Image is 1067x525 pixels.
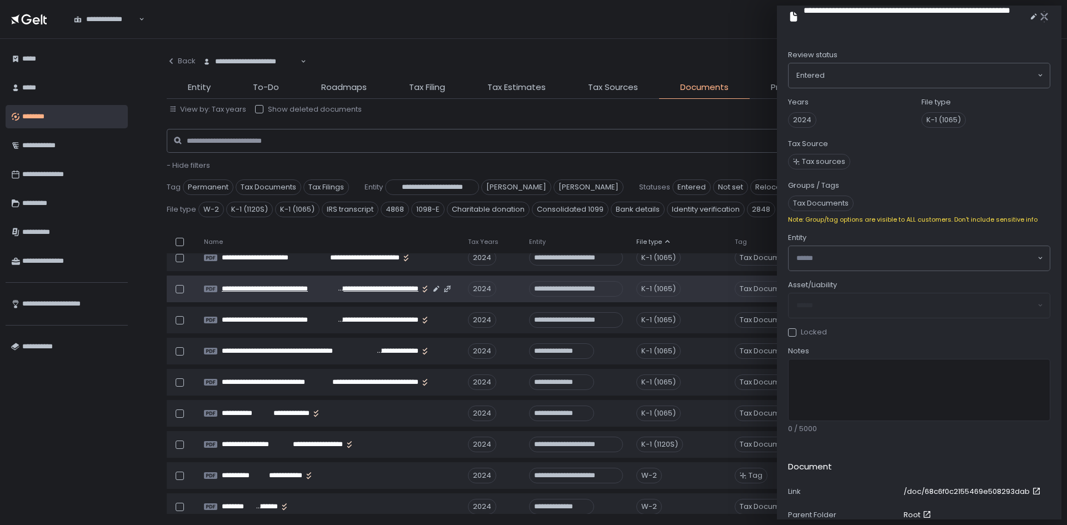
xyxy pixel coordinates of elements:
span: Tag [167,182,181,192]
span: Relocation Needed [750,179,831,195]
span: Tax Documents [735,499,800,514]
button: View by: Tax years [169,104,246,114]
span: Tax Documents [735,406,800,421]
span: File type [636,238,662,246]
div: K-1 (1065) [636,406,681,421]
div: K-1 (1065) [636,250,681,266]
label: Groups / Tags [788,181,839,191]
span: 4868 [381,202,409,217]
span: Identity verification [667,202,745,217]
span: Not set [713,179,748,195]
span: Tax Sources [588,81,638,94]
input: Search for option [825,70,1036,81]
span: Tax Documents [788,196,854,211]
span: 2024 [788,112,816,128]
span: K-1 (1065) [921,112,966,128]
span: Tax Years [468,238,498,246]
a: /doc/68c6f0c2155469e508293dab [904,487,1043,497]
div: K-1 (1065) [636,281,681,297]
input: Search for option [137,14,138,25]
span: Roadmaps [321,81,367,94]
div: W-2 [636,468,662,483]
span: Tax Documents [735,312,800,328]
span: Entity [188,81,211,94]
span: Tax sources [802,157,845,167]
span: Permanent [183,179,233,195]
h2: Document [788,461,832,473]
button: - Hide filters [167,161,210,171]
span: Notes [788,346,809,356]
div: 0 / 5000 [788,424,1050,434]
span: Tax Documents [236,179,301,195]
span: Tax Filings [303,179,349,195]
span: Entity [365,182,383,192]
div: 2024 [468,499,496,514]
span: Review status [788,50,837,60]
input: Search for option [796,253,1036,264]
span: 1098-E [411,202,445,217]
span: W-2 [198,202,224,217]
div: K-1 (1065) [636,343,681,359]
span: Bank details [611,202,665,217]
span: Tax Filing [409,81,445,94]
div: Link [788,487,899,497]
span: Tax Documents [735,437,800,452]
div: K-1 (1065) [636,374,681,390]
div: K-1 (1065) [636,312,681,328]
div: Search for option [196,50,306,73]
label: Tax Source [788,139,828,149]
div: Search for option [67,8,144,31]
input: Search for option [299,56,300,67]
span: Tax Estimates [487,81,546,94]
span: Entered [672,179,711,195]
span: [PERSON_NAME] [481,179,551,195]
div: Search for option [789,246,1050,271]
span: Tax Documents [735,374,800,390]
span: Consolidated 1099 [532,202,609,217]
label: Years [788,97,809,107]
span: Statuses [639,182,670,192]
div: W-2 [636,499,662,514]
div: Parent Folder [788,510,899,520]
span: K-1 (1065) [275,202,320,217]
label: File type [921,97,951,107]
div: Back [167,56,196,66]
div: 2024 [468,374,496,390]
span: Tag [749,471,762,481]
span: Projections [771,81,817,94]
div: K-1 (1120S) [636,437,683,452]
button: Back [167,50,196,72]
span: File type [167,204,196,214]
div: 2024 [468,250,496,266]
span: - Hide filters [167,160,210,171]
span: To-Do [253,81,279,94]
span: Tax Documents [735,250,800,266]
span: Tag [735,238,747,246]
span: K-1 (1120S) [226,202,273,217]
span: Name [204,238,223,246]
span: Charitable donation [447,202,530,217]
span: IRS transcript [322,202,378,217]
div: 2024 [468,343,496,359]
a: Root [904,510,934,520]
div: 2024 [468,312,496,328]
span: Entered [796,70,825,81]
span: Tax Documents [735,281,800,297]
span: Entity [788,233,806,243]
span: Tax Documents [735,343,800,359]
div: 2024 [468,406,496,421]
div: 2024 [468,437,496,452]
div: 2024 [468,468,496,483]
span: [PERSON_NAME] [554,179,624,195]
div: Note: Group/tag options are visible to ALL customers. Don't include sensitive info [788,216,1050,224]
span: Asset/Liability [788,280,837,290]
span: 2848 [747,202,775,217]
span: Documents [680,81,729,94]
span: Entity [529,238,546,246]
div: Search for option [789,63,1050,88]
div: 2024 [468,281,496,297]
